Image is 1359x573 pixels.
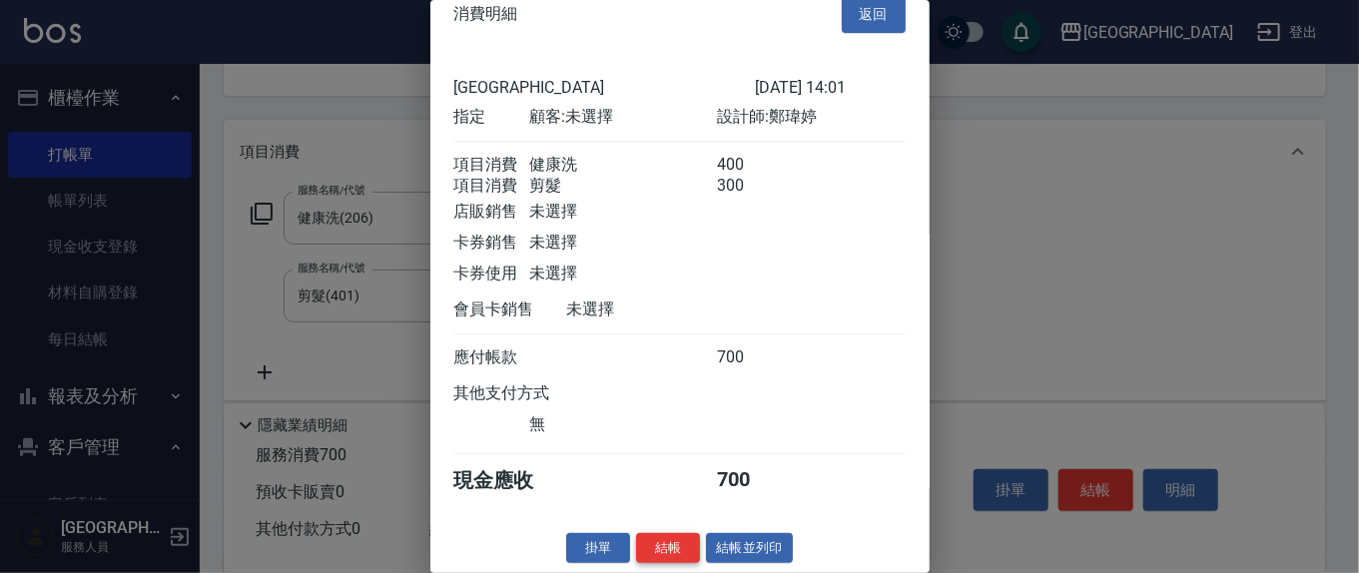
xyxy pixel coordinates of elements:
[454,176,529,197] div: 項目消費
[454,107,529,128] div: 指定
[706,533,793,564] button: 結帳並列印
[529,155,717,176] div: 健康洗
[566,533,630,564] button: 掛單
[454,4,518,24] span: 消費明細
[755,78,906,97] div: [DATE] 14:01
[454,233,529,254] div: 卡券銷售
[454,202,529,223] div: 店販銷售
[454,347,529,368] div: 應付帳款
[717,155,792,176] div: 400
[454,78,755,97] div: [GEOGRAPHIC_DATA]
[454,383,605,404] div: 其他支付方式
[567,299,755,320] div: 未選擇
[636,533,700,564] button: 結帳
[529,107,717,128] div: 顧客: 未選擇
[717,107,905,128] div: 設計師: 鄭瑋婷
[454,264,529,285] div: 卡券使用
[529,414,717,435] div: 無
[717,467,792,494] div: 700
[529,264,717,285] div: 未選擇
[717,176,792,197] div: 300
[454,299,567,320] div: 會員卡銷售
[529,233,717,254] div: 未選擇
[454,155,529,176] div: 項目消費
[717,347,792,368] div: 700
[454,467,567,494] div: 現金應收
[529,202,717,223] div: 未選擇
[529,176,717,197] div: 剪髮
